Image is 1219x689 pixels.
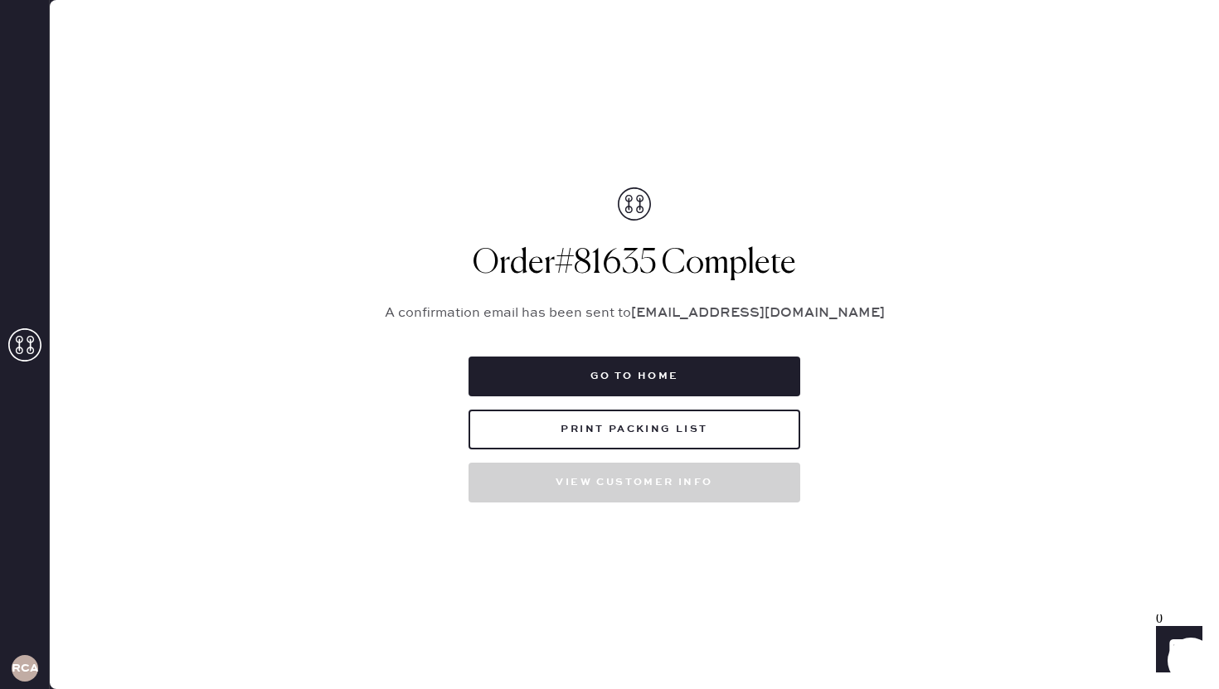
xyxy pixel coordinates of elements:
iframe: Front Chat [1140,614,1212,686]
h3: RCA [12,662,38,674]
button: Go to home [469,357,800,396]
button: Print Packing List [469,410,800,449]
strong: [EMAIL_ADDRESS][DOMAIN_NAME] [631,305,885,321]
button: View customer info [469,463,800,502]
h1: Order # 81635 Complete [365,244,904,284]
p: A confirmation email has been sent to [365,303,904,323]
